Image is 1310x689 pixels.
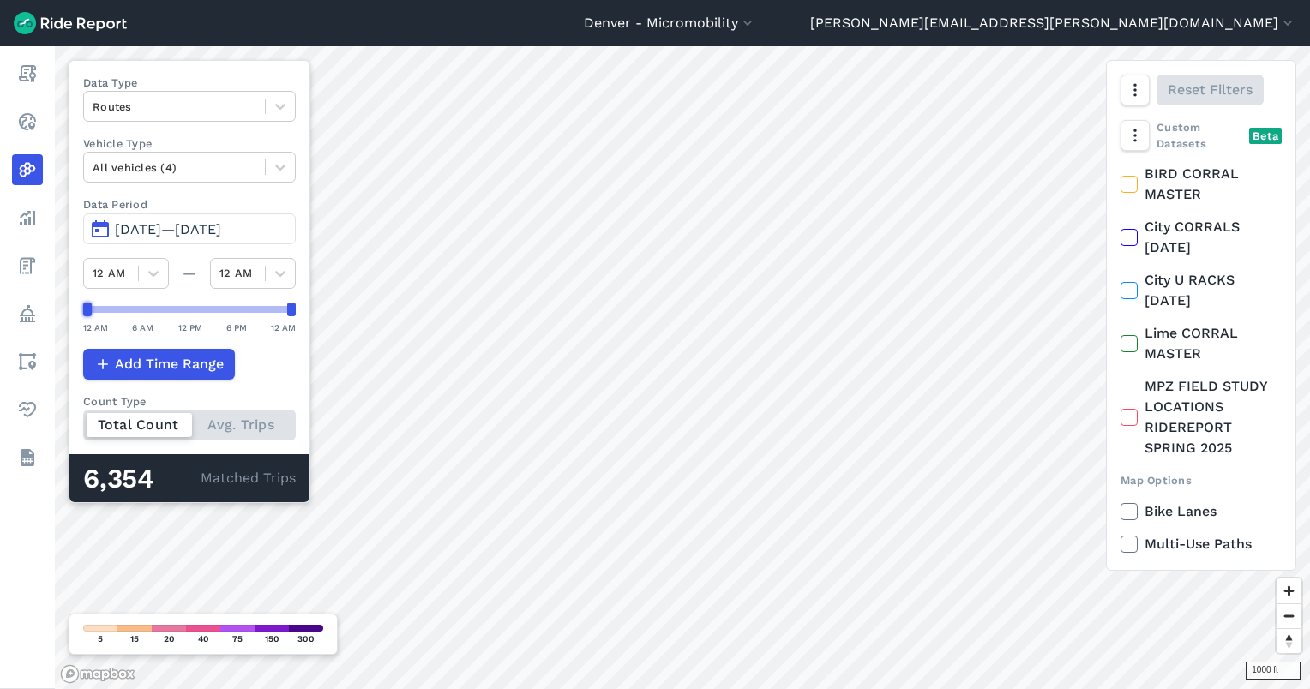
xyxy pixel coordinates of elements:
div: Map Options [1121,472,1282,488]
button: Denver - Micromobility [584,13,756,33]
div: Beta [1249,128,1282,144]
label: City U RACKS [DATE] [1121,270,1282,311]
label: Data Type [83,75,296,91]
a: Fees [12,250,43,281]
div: — [169,263,210,284]
div: Custom Datasets [1121,119,1282,152]
a: Health [12,394,43,425]
div: 12 AM [271,320,296,335]
button: [PERSON_NAME][EMAIL_ADDRESS][PERSON_NAME][DOMAIN_NAME] [810,13,1296,33]
a: Report [12,58,43,89]
img: Ride Report [14,12,127,34]
canvas: Map [55,46,1310,689]
a: Datasets [12,442,43,473]
button: [DATE]—[DATE] [83,213,296,244]
label: Vehicle Type [83,135,296,152]
button: Zoom in [1277,578,1301,603]
button: Reset Filters [1157,75,1264,105]
label: Bike Lanes [1121,501,1282,522]
label: MPZ FIELD STUDY LOCATIONS RIDEREPORT SPRING 2025 [1121,376,1282,458]
label: Multi-Use Paths [1121,534,1282,554]
a: Policy [12,298,43,329]
span: [DATE]—[DATE] [115,221,221,237]
div: 12 AM [83,320,108,335]
div: Matched Trips [69,454,309,502]
div: 1000 ft [1246,662,1301,680]
a: Heatmaps [12,154,43,185]
div: 6 PM [226,320,247,335]
a: Analyze [12,202,43,233]
button: Zoom out [1277,603,1301,628]
label: BIRD CORRAL MASTER [1121,164,1282,205]
div: Count Type [83,393,296,410]
a: Mapbox logo [60,664,135,684]
button: Reset bearing to north [1277,628,1301,653]
button: Add Time Range [83,349,235,380]
div: 6 AM [132,320,153,335]
a: Areas [12,346,43,377]
span: Add Time Range [115,354,224,374]
div: 6,354 [83,468,201,490]
label: Lime CORRAL MASTER [1121,323,1282,364]
div: 12 PM [178,320,202,335]
label: City CORRALS [DATE] [1121,217,1282,258]
div: Export [1121,568,1282,584]
span: Reset Filters [1168,80,1253,100]
label: Data Period [83,196,296,213]
a: Realtime [12,106,43,137]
